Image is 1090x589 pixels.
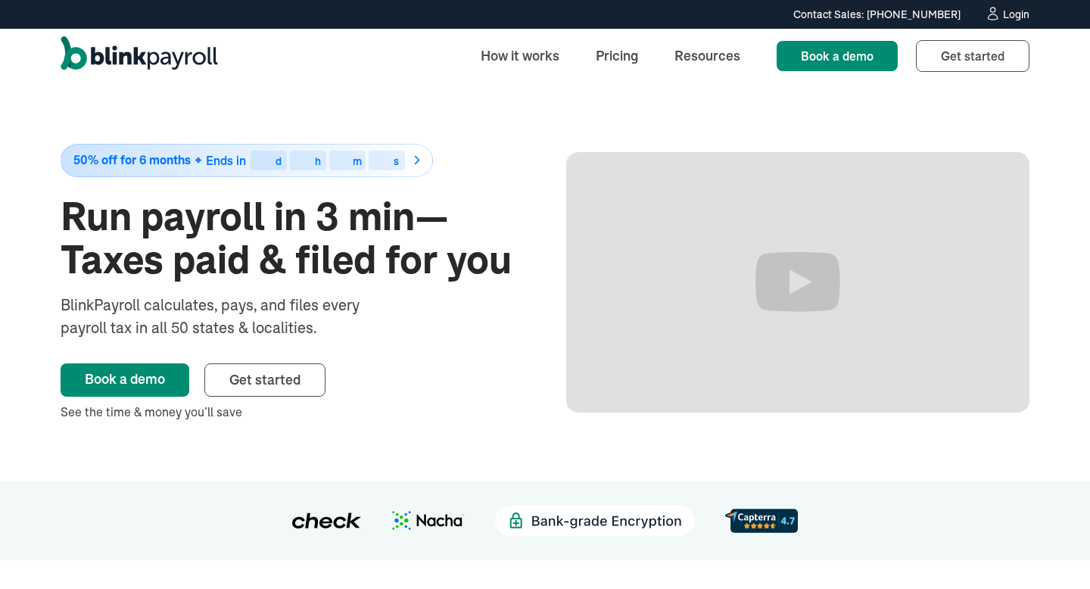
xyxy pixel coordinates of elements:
[61,294,400,339] div: BlinkPayroll calculates, pays, and files every payroll tax in all 50 states & localities.
[353,156,362,167] div: m
[566,152,1029,413] iframe: Run Payroll in 3 min with BlinkPayroll
[469,39,571,72] a: How it works
[61,144,524,177] a: 50% off for 6 monthsEnds indhms
[801,48,874,64] span: Book a demo
[777,41,898,71] a: Book a demo
[61,403,524,421] div: See the time & money you’ll save
[394,156,399,167] div: s
[229,371,301,388] span: Get started
[662,39,752,72] a: Resources
[315,156,321,167] div: h
[584,39,650,72] a: Pricing
[61,195,524,282] h1: Run payroll in 3 min—Taxes paid & filed for you
[73,154,191,167] span: 50% off for 6 months
[206,153,246,168] span: Ends in
[61,363,189,397] a: Book a demo
[985,6,1029,23] a: Login
[725,509,798,532] img: d56c0860-961d-46a8-819e-eda1494028f8.svg
[1003,9,1029,20] div: Login
[204,363,325,397] a: Get started
[941,48,1004,64] span: Get started
[793,7,961,23] div: Contact Sales: [PHONE_NUMBER]
[276,156,282,167] div: d
[916,40,1029,72] a: Get started
[61,36,218,76] a: home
